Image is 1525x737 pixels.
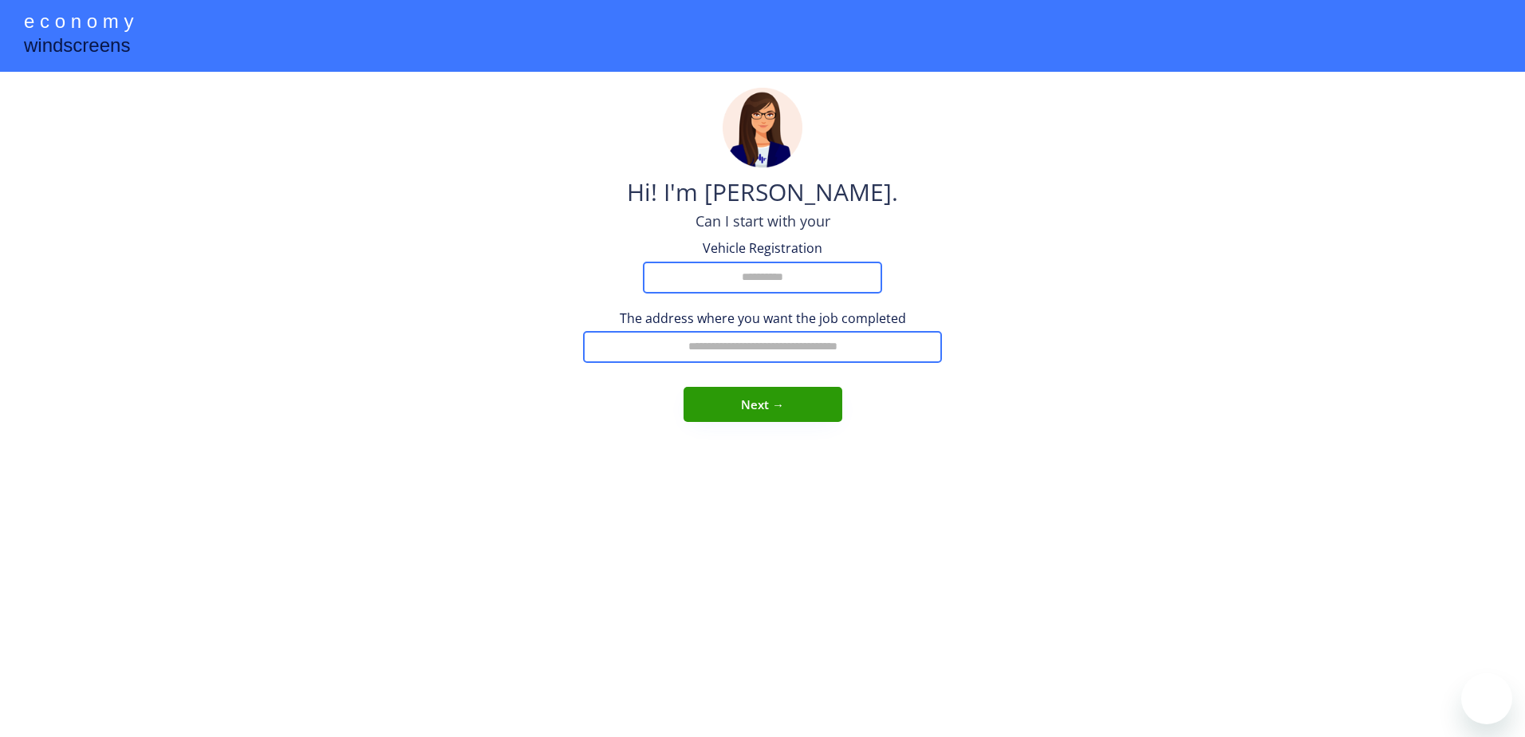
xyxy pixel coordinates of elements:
[723,88,802,167] img: madeline.png
[696,211,830,231] div: Can I start with your
[24,8,133,38] div: e c o n o m y
[24,32,130,63] div: windscreens
[627,175,898,211] div: Hi! I'm [PERSON_NAME].
[1461,673,1512,724] iframe: Button to launch messaging window
[583,309,942,327] div: The address where you want the job completed
[683,239,842,257] div: Vehicle Registration
[684,387,842,422] button: Next →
